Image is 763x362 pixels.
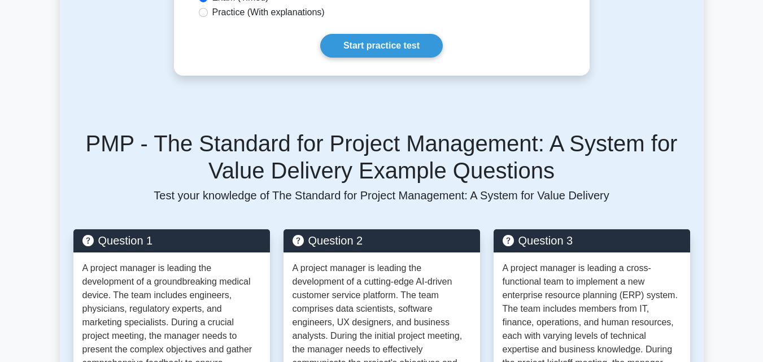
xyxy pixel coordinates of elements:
h5: Question 2 [293,234,471,247]
h5: Question 1 [82,234,261,247]
label: Practice (With explanations) [212,6,325,19]
a: Start practice test [320,34,443,58]
h5: Question 3 [503,234,681,247]
p: Test your knowledge of The Standard for Project Management: A System for Value Delivery [73,189,690,202]
h5: PMP - The Standard for Project Management: A System for Value Delivery Example Questions [73,130,690,184]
